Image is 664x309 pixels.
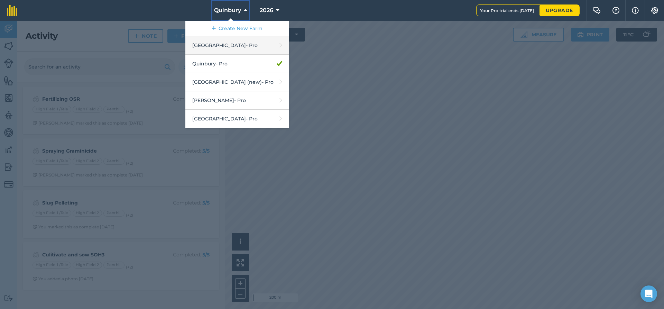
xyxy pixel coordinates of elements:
img: svg+xml;base64,PHN2ZyB4bWxucz0iaHR0cDovL3d3dy53My5vcmcvMjAwMC9zdmciIHdpZHRoPSIxNyIgaGVpZ2h0PSIxNy... [632,6,639,15]
a: [GEOGRAPHIC_DATA] (new)- Pro [185,73,289,91]
img: Two speech bubbles overlapping with the left bubble in the forefront [592,7,601,14]
span: Your Pro trial ends [DATE] [480,8,539,13]
img: A question mark icon [612,7,620,14]
a: [GEOGRAPHIC_DATA]- Pro [185,110,289,128]
span: Quinbury [214,6,241,15]
div: Open Intercom Messenger [640,285,657,302]
a: [PERSON_NAME]- Pro [185,91,289,110]
a: Quinbury- Pro [185,55,289,73]
span: 2026 [260,6,273,15]
img: fieldmargin Logo [7,5,17,16]
a: Create New Farm [185,21,289,36]
a: Upgrade [539,5,579,16]
img: A cog icon [651,7,659,14]
a: [GEOGRAPHIC_DATA]- Pro [185,36,289,55]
